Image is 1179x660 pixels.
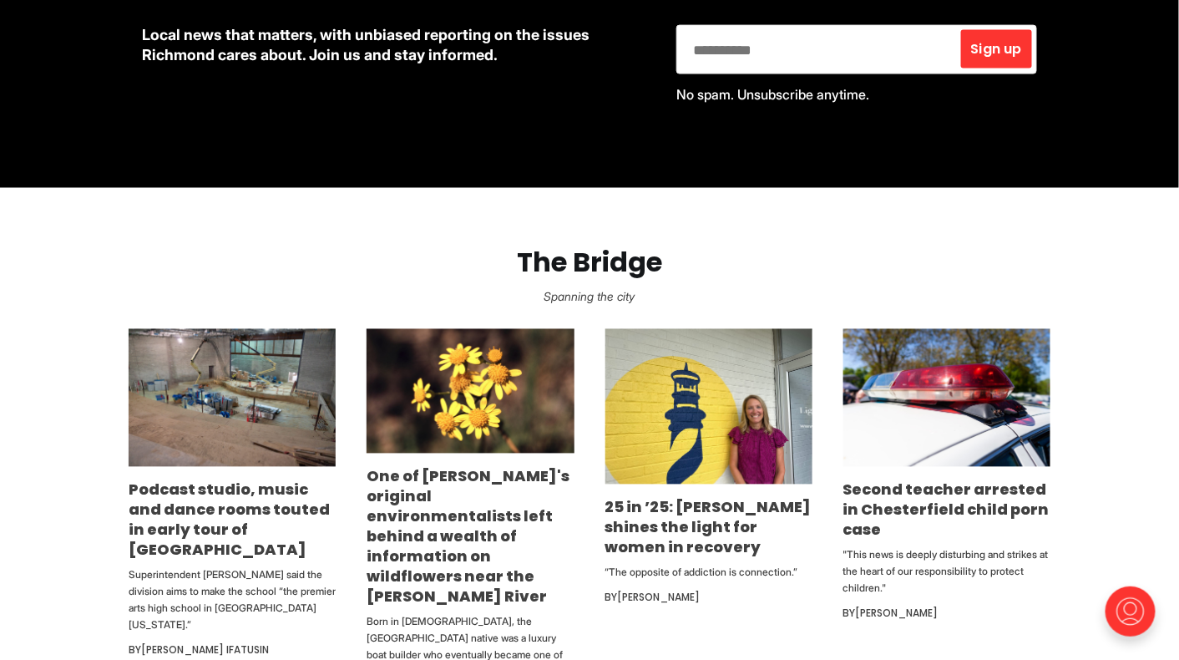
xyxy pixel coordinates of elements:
span: Sign up [971,43,1022,56]
a: [PERSON_NAME] [618,591,701,605]
a: Second teacher arrested in Chesterfield child porn case [843,480,1050,541]
p: Superintendent [PERSON_NAME] said the division aims to make the school “the premier arts high sch... [129,567,336,634]
img: 25 in ’25: Emily DuBose shines the light for women in recovery [605,329,812,485]
h2: The Bridge [27,248,1152,279]
button: Sign up [961,30,1032,69]
p: "This news is deeply disturbing and strikes at the heart of our responsibility to protect children." [843,547,1050,597]
a: Podcast studio, music and dance rooms touted in early tour of [GEOGRAPHIC_DATA] [129,480,330,561]
p: “The opposite of addiction is connection.” [605,565,812,581]
img: One of Richmond's original environmentalists left behind a wealth of information on wildflowers n... [367,329,574,454]
a: [PERSON_NAME] Ifatusin [141,643,269,657]
div: By [605,588,812,608]
img: Second teacher arrested in Chesterfield child porn case [843,329,1050,467]
p: Spanning the city [27,286,1152,309]
iframe: portal-trigger [1091,578,1179,660]
a: One of [PERSON_NAME]'s original environmentalists left behind a wealth of information on wildflow... [367,466,569,607]
span: No spam. Unsubscribe anytime. [676,86,869,103]
a: [PERSON_NAME] [856,607,939,621]
img: Podcast studio, music and dance rooms touted in early tour of new Richmond high school [129,329,336,468]
a: 25 in ’25: [PERSON_NAME] shines the light for women in recovery [605,497,812,558]
p: Local news that matters, with unbiased reporting on the issues Richmond cares about. Join us and ... [142,25,650,65]
div: By [843,604,1050,624]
